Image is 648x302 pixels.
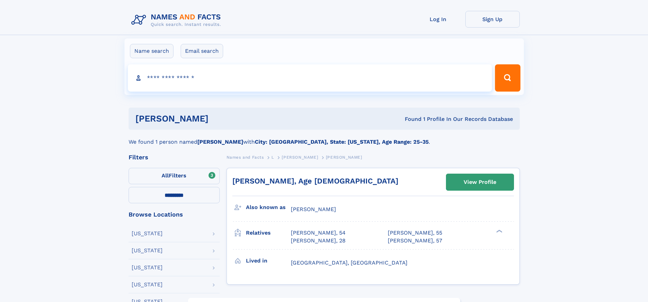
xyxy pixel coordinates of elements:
[132,265,163,270] div: [US_STATE]
[282,153,318,161] a: [PERSON_NAME]
[132,248,163,253] div: [US_STATE]
[291,237,346,244] a: [PERSON_NAME], 28
[306,115,513,123] div: Found 1 Profile In Our Records Database
[130,44,173,58] label: Name search
[129,168,220,184] label: Filters
[291,229,346,237] a: [PERSON_NAME], 54
[271,153,274,161] a: L
[255,139,429,145] b: City: [GEOGRAPHIC_DATA], State: [US_STATE], Age Range: 25-35
[495,64,520,92] button: Search Button
[495,229,503,234] div: ❯
[465,11,520,28] a: Sign Up
[291,259,408,266] span: [GEOGRAPHIC_DATA], [GEOGRAPHIC_DATA]
[246,202,291,213] h3: Also known as
[326,155,362,160] span: [PERSON_NAME]
[388,229,442,237] a: [PERSON_NAME], 55
[291,206,336,212] span: [PERSON_NAME]
[135,114,307,123] h1: [PERSON_NAME]
[132,231,163,236] div: [US_STATE]
[232,177,398,185] a: [PERSON_NAME], Age [DEMOGRAPHIC_DATA]
[411,11,465,28] a: Log In
[388,237,442,244] a: [PERSON_NAME], 57
[162,172,169,179] span: All
[227,153,264,161] a: Names and Facts
[128,64,492,92] input: search input
[129,130,520,146] div: We found 1 person named with .
[181,44,223,58] label: Email search
[129,11,227,29] img: Logo Names and Facts
[464,174,496,190] div: View Profile
[446,174,514,190] a: View Profile
[129,211,220,218] div: Browse Locations
[132,282,163,287] div: [US_STATE]
[282,155,318,160] span: [PERSON_NAME]
[129,154,220,160] div: Filters
[246,255,291,267] h3: Lived in
[246,227,291,239] h3: Relatives
[197,139,243,145] b: [PERSON_NAME]
[271,155,274,160] span: L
